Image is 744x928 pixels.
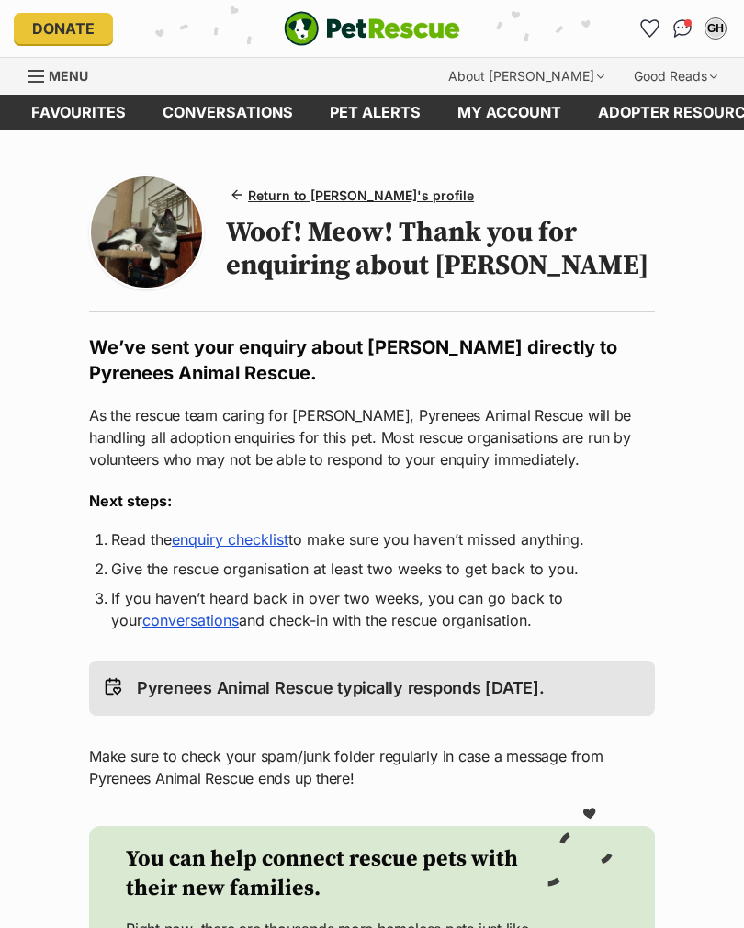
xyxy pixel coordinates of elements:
ul: Account quick links [635,14,730,43]
a: Pet alerts [311,95,439,130]
a: enquiry checklist [172,530,288,549]
h3: Next steps: [89,490,655,512]
a: My account [439,95,580,130]
span: Menu [49,68,88,84]
a: Menu [28,58,101,91]
div: Good Reads [621,58,730,95]
a: conversations [142,611,239,629]
button: My account [701,14,730,43]
h1: Woof! Meow! Thank you for enquiring about [PERSON_NAME] [226,216,655,282]
h2: You can help connect rescue pets with their new families. [126,844,545,903]
li: Give the rescue organisation at least two weeks to get back to you. [111,558,633,580]
a: Return to [PERSON_NAME]'s profile [226,182,481,209]
a: Donate [14,13,113,44]
h2: We’ve sent your enquiry about [PERSON_NAME] directly to Pyrenees Animal Rescue. [89,334,655,386]
img: logo-e224e6f780fb5917bec1dbf3a21bbac754714ae5b6737aabdf751b685950b380.svg [284,11,460,46]
p: Pyrenees Animal Rescue typically responds [DATE]. [137,675,545,701]
a: Favourites [635,14,664,43]
li: Read the to make sure you haven’t missed anything. [111,528,633,550]
div: GH [706,19,725,38]
div: About [PERSON_NAME] [435,58,617,95]
img: Photo of Susan [91,176,202,288]
li: If you haven’t heard back in over two weeks, you can go back to your and check-in with the rescue... [111,587,633,631]
a: Conversations [668,14,697,43]
p: Make sure to check your spam/junk folder regularly in case a message from Pyrenees Animal Rescue ... [89,745,655,789]
a: conversations [144,95,311,130]
a: PetRescue [284,11,460,46]
p: As the rescue team caring for [PERSON_NAME], Pyrenees Animal Rescue will be handling all adoption... [89,404,655,470]
span: Return to [PERSON_NAME]'s profile [248,186,474,205]
img: chat-41dd97257d64d25036548639549fe6c8038ab92f7586957e7f3b1b290dea8141.svg [673,19,693,38]
a: Favourites [13,95,144,130]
